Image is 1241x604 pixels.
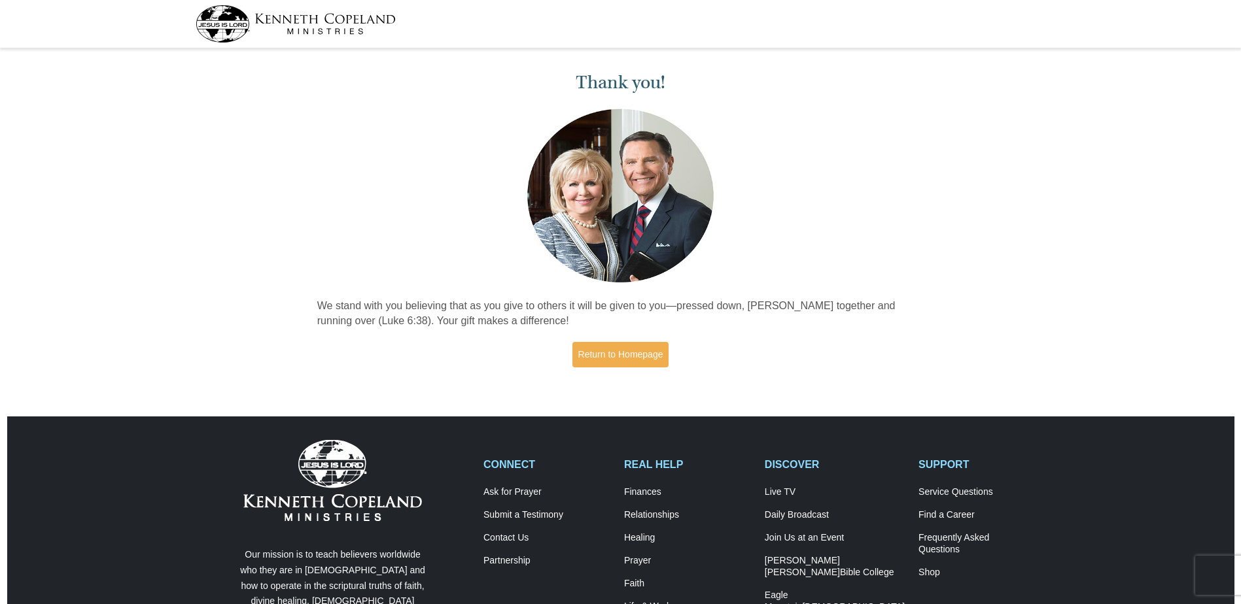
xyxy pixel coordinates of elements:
a: Frequently AskedQuestions [918,532,1045,556]
a: Service Questions [918,486,1045,498]
a: Relationships [624,509,751,521]
a: Ask for Prayer [483,486,610,498]
a: Return to Homepage [572,342,669,367]
img: Kenneth and Gloria [524,106,717,286]
h2: DISCOVER [765,458,905,471]
a: Healing [624,532,751,544]
p: We stand with you believing that as you give to others it will be given to you—pressed down, [PER... [317,299,924,329]
a: Live TV [765,486,905,498]
span: Bible College [840,567,894,577]
a: Submit a Testimony [483,509,610,521]
a: Faith [624,578,751,590]
a: Prayer [624,555,751,567]
h1: Thank you! [317,72,924,93]
a: Partnership [483,555,610,567]
img: Kenneth Copeland Ministries [243,440,422,521]
a: Finances [624,486,751,498]
a: [PERSON_NAME] [PERSON_NAME]Bible College [765,555,905,579]
a: Daily Broadcast [765,509,905,521]
a: Contact Us [483,532,610,544]
img: kcm-header-logo.svg [196,5,396,42]
a: Find a Career [918,509,1045,521]
a: Join Us at an Event [765,532,905,544]
h2: SUPPORT [918,458,1045,471]
h2: REAL HELP [624,458,751,471]
h2: CONNECT [483,458,610,471]
a: Shop [918,567,1045,579]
